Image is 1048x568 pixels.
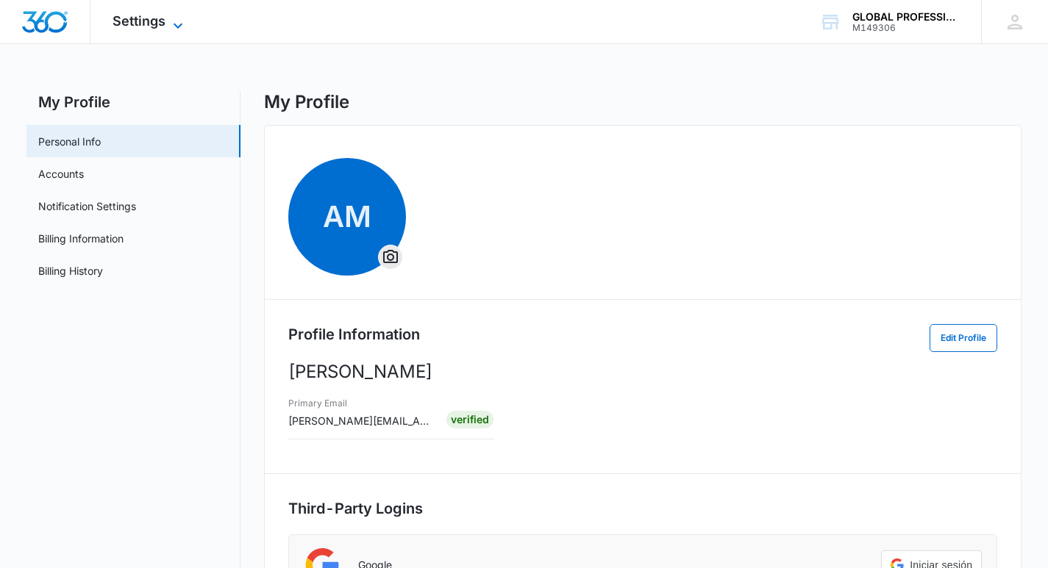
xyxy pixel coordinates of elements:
[852,23,960,33] div: account id
[379,245,402,269] button: Overflow Menu
[288,158,406,276] span: AM
[288,158,406,276] span: AMOverflow Menu
[26,91,240,113] h2: My Profile
[38,166,84,181] a: Accounts
[288,497,998,520] h2: Third-Party Logins
[852,11,960,23] div: account name
[264,91,349,113] h1: My Profile
[38,134,101,149] a: Personal Info
[288,359,998,385] p: [PERSON_NAME]
[38,231,124,246] a: Billing Information
[288,414,550,427] span: [PERSON_NAME][EMAIL_ADDRESS][DOMAIN_NAME]
[446,411,493,428] div: Verified
[113,13,165,29] span: Settings
[930,324,997,352] button: Edit Profile
[288,397,436,410] h3: Primary Email
[38,198,136,214] a: Notification Settings
[38,263,103,278] a: Billing History
[288,323,420,345] h2: Profile Information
